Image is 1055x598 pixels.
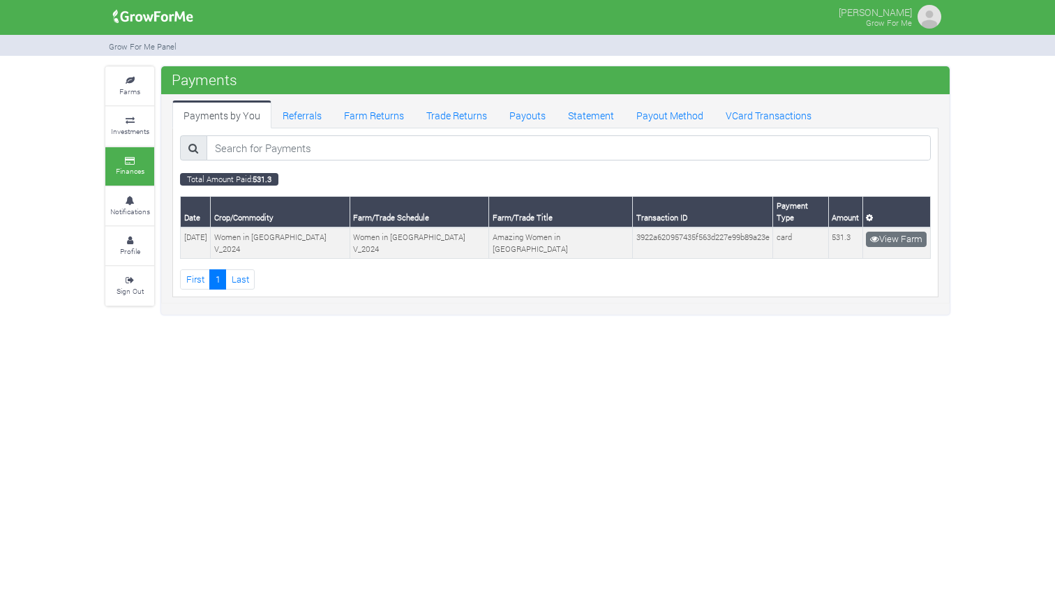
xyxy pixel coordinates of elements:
th: Transaction ID [633,197,773,227]
small: Investments [111,126,149,136]
a: Payouts [498,100,557,128]
a: VCard Transactions [714,100,823,128]
td: [DATE] [181,227,211,258]
small: Grow For Me [866,17,912,28]
td: Amazing Women in [GEOGRAPHIC_DATA] [489,227,633,258]
th: Amount [828,197,862,227]
a: Last [225,269,255,290]
td: Women in [GEOGRAPHIC_DATA] V_2024 [350,227,489,258]
a: Sign Out [105,267,154,305]
a: Farm Returns [333,100,415,128]
small: Sign Out [117,286,144,296]
td: Women in [GEOGRAPHIC_DATA] V_2024 [211,227,350,258]
nav: Page Navigation [180,269,931,290]
a: 1 [209,269,226,290]
b: 531.3 [253,174,271,184]
a: Finances [105,147,154,186]
span: Payments [168,66,241,94]
a: Investments [105,107,154,145]
td: 3922a620957435f563d227e99b89a23e [633,227,773,258]
td: 531.3 [828,227,862,258]
a: View Farm [866,232,927,247]
a: Trade Returns [415,100,498,128]
a: Statement [557,100,625,128]
a: First [180,269,210,290]
a: Notifications [105,187,154,225]
small: Finances [116,166,144,176]
small: Profile [120,246,140,256]
small: Total Amount Paid: [180,173,278,186]
a: Profile [105,227,154,265]
input: Search for Payments [207,135,931,160]
a: Referrals [271,100,333,128]
a: Farms [105,67,154,105]
a: Payout Method [625,100,714,128]
th: Crop/Commodity [211,197,350,227]
p: [PERSON_NAME] [839,3,912,20]
img: growforme image [915,3,943,31]
small: Farms [119,87,140,96]
a: Payments by You [172,100,271,128]
th: Date [181,197,211,227]
th: Payment Type [773,197,829,227]
small: Grow For Me Panel [109,41,177,52]
small: Notifications [110,207,150,216]
th: Farm/Trade Schedule [350,197,489,227]
td: card [773,227,829,258]
img: growforme image [108,3,198,31]
th: Farm/Trade Title [489,197,633,227]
